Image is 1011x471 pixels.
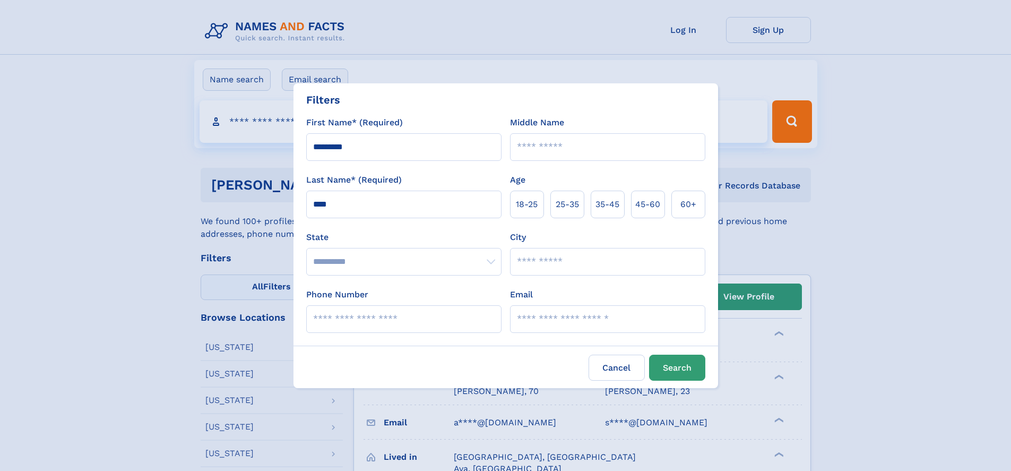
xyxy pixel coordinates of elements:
[510,174,525,186] label: Age
[510,288,533,301] label: Email
[306,174,402,186] label: Last Name* (Required)
[516,198,538,211] span: 18‑25
[680,198,696,211] span: 60+
[589,355,645,381] label: Cancel
[306,116,403,129] label: First Name* (Required)
[510,116,564,129] label: Middle Name
[556,198,579,211] span: 25‑35
[306,92,340,108] div: Filters
[510,231,526,244] label: City
[306,288,368,301] label: Phone Number
[306,231,502,244] label: State
[649,355,705,381] button: Search
[595,198,619,211] span: 35‑45
[635,198,660,211] span: 45‑60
